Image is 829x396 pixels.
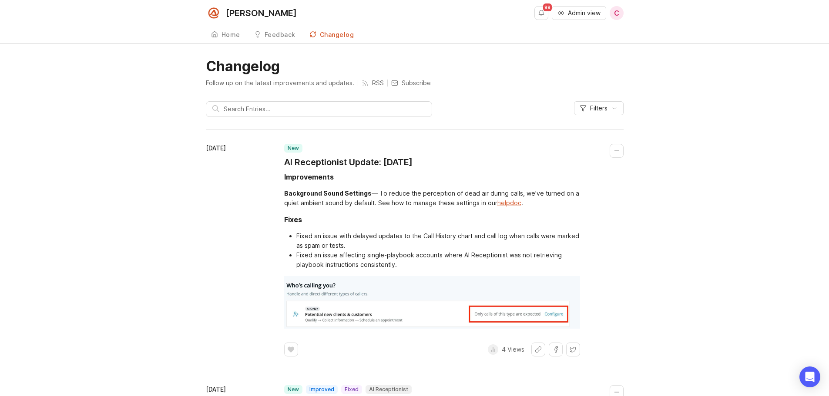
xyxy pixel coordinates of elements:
[206,386,226,393] time: [DATE]
[304,26,359,44] a: Changelog
[543,3,552,11] span: 99
[574,101,624,115] button: Filters
[224,104,426,114] input: Search Entries...
[206,5,222,21] img: Smith.ai logo
[372,79,384,87] p: RSS
[206,79,354,87] p: Follow up on the latest improvements and updates.
[610,6,624,20] button: C
[309,386,334,393] p: improved
[206,58,624,75] h1: Changelog
[552,6,606,20] button: Admin view
[345,386,359,393] p: fixed
[502,345,524,354] p: 4 Views
[534,6,548,20] button: Notifications
[284,156,413,168] a: AI Receptionist Update: [DATE]
[284,172,334,182] div: Improvements
[288,386,299,393] p: new
[226,9,297,17] div: [PERSON_NAME]
[568,9,601,17] span: Admin view
[497,199,521,206] a: helpdoc
[284,189,580,208] div: — To reduce the perception of dead air during calls, we’ve turned on a quiet ambient sound by def...
[320,32,354,38] div: Changelog
[369,386,408,393] p: AI Receptionist
[265,32,295,38] div: Feedback
[362,79,384,87] a: RSS
[531,343,545,356] button: Share link
[288,145,299,152] p: new
[799,366,820,387] div: Open Intercom Messenger
[610,144,624,158] button: Collapse changelog entry
[566,343,580,356] button: Share on X
[249,26,301,44] a: Feedback
[206,26,245,44] a: Home
[391,79,431,87] button: Subscribe
[614,8,619,18] span: C
[590,104,607,113] span: Filters
[206,144,226,152] time: [DATE]
[284,214,302,225] div: Fixes
[284,190,372,197] div: Background Sound Settings
[549,343,563,356] button: Share on Facebook
[222,32,240,38] div: Home
[296,250,580,270] li: Fixed an issue affecting single-playbook accounts where AI Receptionist was not retrieving playbo...
[284,276,580,329] img: Image 9-11-25 at 3
[296,231,580,250] li: Fixed an issue with delayed updates to the Call History chart and call log when calls were marked...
